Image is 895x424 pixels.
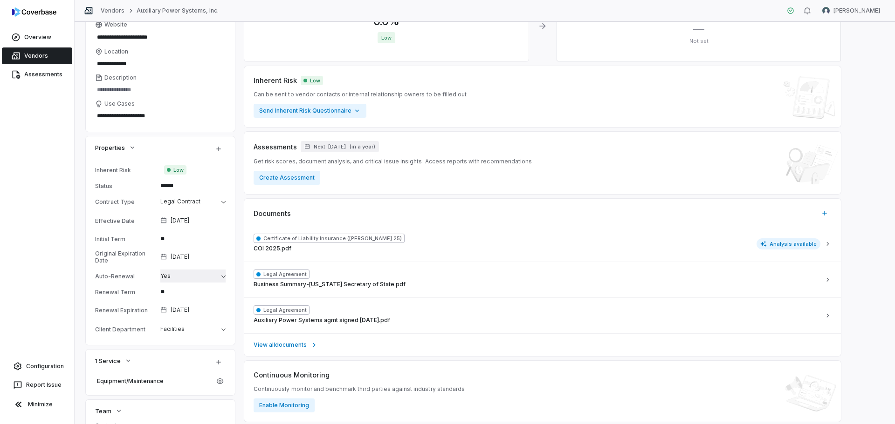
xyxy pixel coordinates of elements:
[378,32,395,43] span: Low
[92,139,139,156] button: Properties
[95,182,157,189] div: Status
[833,7,880,14] span: [PERSON_NAME]
[817,4,886,18] button: Liz Gilmore avatar[PERSON_NAME]
[104,48,128,55] span: Location
[254,398,315,412] button: Enable Monitoring
[157,211,229,230] button: [DATE]
[95,57,226,70] input: Location
[24,34,51,41] span: Overview
[24,52,48,60] span: Vendors
[157,300,229,320] button: [DATE]
[254,341,307,349] span: View all documents
[4,358,70,375] a: Configuration
[137,7,219,14] a: Auxiliary Power Systems, Inc.
[95,31,210,44] input: Website
[104,74,137,81] span: Description
[301,76,323,85] span: Low
[314,143,346,150] span: Next: [DATE]
[95,273,157,280] div: Auto-Renewal
[254,370,330,380] span: Continuous Monitoring
[244,297,841,333] button: Legal AgreementAuxiliary Power Systems agmt signed [DATE].pdf
[4,395,70,414] button: Minimize
[2,66,72,83] a: Assessments
[350,143,375,150] span: ( in a year )
[254,305,310,315] span: Legal Agreement
[822,7,830,14] img: Liz Gilmore avatar
[95,326,157,333] div: Client Department
[171,217,189,224] span: [DATE]
[157,247,229,267] button: [DATE]
[244,262,841,297] button: Legal AgreementBusiness Summary-[US_STATE] Secretary of State.pdf
[104,21,127,28] span: Website
[92,352,135,369] button: 1 Service
[254,91,467,98] span: Can be sent to vendor contacts or internal relationship owners to be filled out
[28,401,53,408] span: Minimize
[4,377,70,393] button: Report Issue
[254,171,320,185] button: Create Assessment
[95,83,226,96] textarea: Description
[95,307,157,314] div: Renewal Expiration
[757,238,821,249] span: Analysis available
[95,109,226,122] textarea: Use Cases
[95,250,157,264] div: Original Expiration Date
[104,100,135,108] span: Use Cases
[164,165,186,175] span: Low
[254,158,532,165] span: Get risk scores, document analysis, and critical issue insights. Access reports with recommendations
[95,357,121,365] span: 1 Service
[254,316,390,324] span: Auxiliary Power Systems agmt signed [DATE].pdf
[95,217,157,224] div: Effective Date
[244,333,841,356] a: View alldocuments
[2,29,72,46] a: Overview
[244,226,841,262] button: Certificate of Liability Insurance ([PERSON_NAME] 25)COI 2025.pdfAnalysis available
[95,167,160,174] div: Inherent Risk
[693,22,704,35] span: —
[254,281,406,288] span: Business Summary-[US_STATE] Secretary of State.pdf
[26,381,62,389] span: Report Issue
[254,269,310,279] span: Legal Agreement
[95,289,157,296] div: Renewal Term
[12,7,56,17] img: logo-D7KZi-bG.svg
[254,209,291,218] span: Documents
[254,245,291,252] span: COI 2025.pdf
[97,377,211,385] span: Equipment/Maintenance
[95,407,111,415] span: Team
[254,234,405,243] span: Certificate of Liability Insurance ([PERSON_NAME] 25)
[95,198,157,205] div: Contract Type
[171,306,189,314] span: [DATE]
[95,375,213,388] a: Equipment/Maintenance
[2,47,72,64] a: Vendors
[301,141,379,152] button: Next: [DATE](in a year)
[254,385,465,393] span: Continuously monitor and benchmark third parties against industry standards
[95,143,125,152] span: Properties
[171,253,189,261] span: [DATE]
[24,71,62,78] span: Assessments
[26,363,64,370] span: Configuration
[92,403,125,419] button: Team
[254,75,297,85] span: Inherent Risk
[254,142,297,152] span: Assessments
[254,104,366,118] button: Send Inherent Risk Questionnaire
[101,7,124,14] a: Vendors
[564,38,833,45] p: Not set
[95,236,157,242] div: Initial Term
